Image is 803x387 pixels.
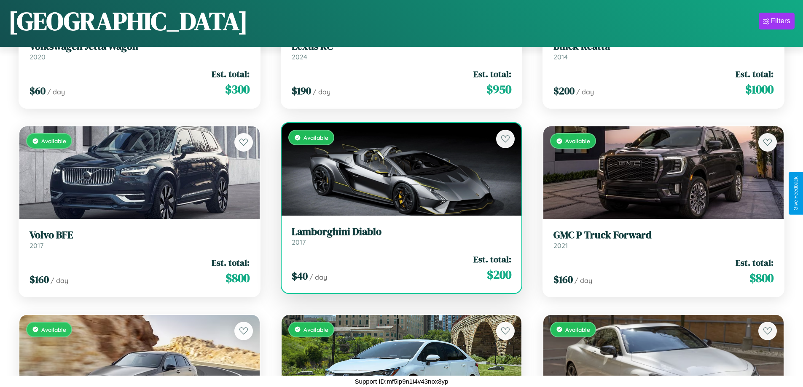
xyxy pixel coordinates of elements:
[30,241,43,250] span: 2017
[292,226,512,238] h3: Lamborghini Diablo
[212,256,250,269] span: Est. total:
[553,53,568,61] span: 2014
[745,81,773,98] span: $ 1000
[771,17,790,25] div: Filters
[576,88,594,96] span: / day
[30,84,46,98] span: $ 60
[553,84,575,98] span: $ 200
[487,266,511,283] span: $ 200
[292,40,512,53] h3: Lexus RC
[226,270,250,286] span: $ 800
[303,134,328,141] span: Available
[41,326,66,333] span: Available
[736,68,773,80] span: Est. total:
[553,40,773,53] h3: Buick Reatta
[553,229,773,241] h3: GMC P Truck Forward
[565,137,590,144] span: Available
[292,226,512,246] a: Lamborghini Diablo2017
[486,81,511,98] span: $ 950
[749,270,773,286] span: $ 800
[225,81,250,98] span: $ 300
[30,53,46,61] span: 2020
[292,269,308,283] span: $ 40
[292,238,306,246] span: 2017
[47,88,65,96] span: / day
[292,40,512,61] a: Lexus RC2024
[553,229,773,250] a: GMC P Truck Forward2021
[473,68,511,80] span: Est. total:
[553,272,573,286] span: $ 160
[30,229,250,250] a: Volvo BFE2017
[759,13,795,29] button: Filters
[30,40,250,61] a: Volkswagen Jetta Wagon2020
[553,40,773,61] a: Buick Reatta2014
[355,376,448,387] p: Support ID: mf5ip9n1i4v43nox8yp
[212,68,250,80] span: Est. total:
[473,253,511,265] span: Est. total:
[51,276,68,285] span: / day
[292,84,311,98] span: $ 190
[309,273,327,281] span: / day
[793,176,799,211] div: Give Feedback
[575,276,592,285] span: / day
[736,256,773,269] span: Est. total:
[292,53,307,61] span: 2024
[313,88,330,96] span: / day
[30,229,250,241] h3: Volvo BFE
[30,272,49,286] span: $ 160
[565,326,590,333] span: Available
[41,137,66,144] span: Available
[553,241,568,250] span: 2021
[30,40,250,53] h3: Volkswagen Jetta Wagon
[8,4,248,38] h1: [GEOGRAPHIC_DATA]
[303,326,328,333] span: Available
